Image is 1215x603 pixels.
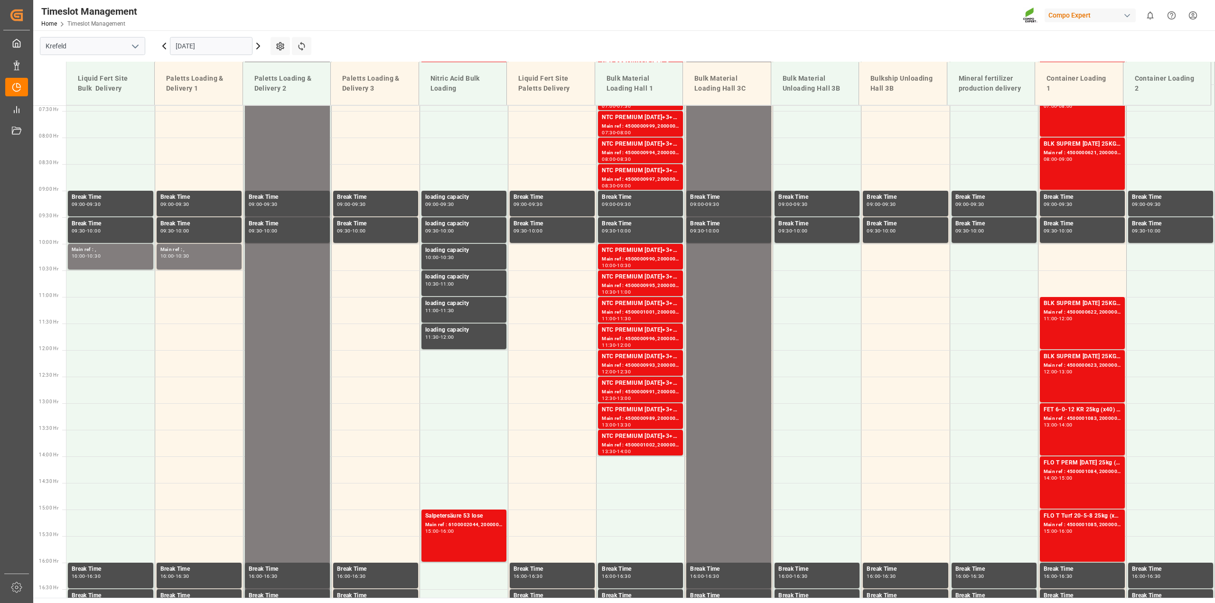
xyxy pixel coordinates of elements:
div: - [969,202,970,206]
div: 10:00 [971,229,984,233]
div: - [351,202,352,206]
div: 10:00 [87,229,101,233]
div: Break Time [955,565,1033,574]
div: - [527,229,529,233]
div: 09:00 [1059,157,1073,161]
div: 09:00 [514,202,527,206]
div: 08:00 [1044,157,1057,161]
div: - [1146,229,1147,233]
div: Main ref : 4500000989, 2000001025 [602,415,679,423]
div: 12:00 [1059,316,1073,321]
button: Help Center [1161,5,1182,26]
div: - [616,157,617,161]
div: 10:00 [602,263,616,268]
div: Break Time [778,565,856,574]
div: Break Time [602,193,679,202]
div: Break Time [602,219,679,229]
div: NTC PREMIUM [DATE]+3+TE BULK [602,352,679,362]
button: Compo Expert [1045,6,1140,24]
div: Main ref : 4500001001, 2000001025 [602,308,679,316]
span: 07:30 Hr [39,107,58,112]
div: 09:30 [514,229,527,233]
div: - [704,202,705,206]
div: Main ref : 6100002044, 2000001547 [425,521,503,529]
div: 10:30 [87,254,101,258]
div: 16:00 [602,574,616,578]
div: 16:30 [352,574,366,578]
div: - [262,229,263,233]
div: Break Time [337,219,414,229]
div: Main ref : 4500000621, 2000000565 [1044,149,1121,157]
div: 11:00 [440,282,454,286]
div: 15:00 [425,529,439,533]
div: Main ref : 4500001002, 2000001025 [602,441,679,449]
div: 09:30 [176,202,189,206]
div: 16:00 [337,574,351,578]
div: - [616,396,617,400]
div: Paletts Loading & Delivery 1 [162,70,235,97]
button: show 0 new notifications [1140,5,1161,26]
div: 16:00 [249,574,262,578]
div: 14:00 [1044,476,1057,480]
div: 10:00 [72,254,85,258]
div: 10:30 [425,282,439,286]
div: 10:30 [617,263,631,268]
div: FLO T PERM [DATE] 25kg (x42) INT [1044,458,1121,468]
div: 09:30 [705,202,719,206]
div: - [1057,316,1058,321]
div: - [439,282,440,286]
div: 10:00 [1147,229,1161,233]
div: loading capacity [425,299,503,308]
div: - [616,370,617,374]
div: 16:30 [617,574,631,578]
div: Liquid Fert Site Paletts Delivery [514,70,587,97]
div: Main ref : 4500001084, 2000001103 [1044,468,1121,476]
span: 08:00 Hr [39,133,58,139]
div: 13:30 [602,449,616,454]
div: 11:00 [425,308,439,313]
span: 16:00 Hr [39,558,58,564]
div: 09:00 [1044,202,1057,206]
div: 10:00 [440,229,454,233]
div: 16:30 [87,574,101,578]
div: 09:30 [602,229,616,233]
div: 09:30 [337,229,351,233]
div: 10:00 [794,229,807,233]
div: 10:00 [1059,229,1073,233]
div: 11:30 [602,343,616,347]
div: loading capacity [425,325,503,335]
div: 10:00 [352,229,366,233]
div: Break Time [867,565,944,574]
div: Break Time [514,565,591,574]
div: NTC PREMIUM [DATE]+3+TE BULK [602,113,679,122]
div: 16:00 [690,574,704,578]
div: Main ref : 4500000622, 2000000565 [1044,308,1121,316]
div: Main ref : 4500000995, 2000001025 [602,282,679,290]
span: 09:00 Hr [39,186,58,192]
div: 08:00 [1059,104,1073,108]
div: Break Time [72,219,150,229]
div: - [439,229,440,233]
div: 13:00 [602,423,616,427]
div: 08:00 [617,130,631,135]
div: - [616,130,617,135]
span: 15:00 Hr [39,505,58,510]
div: 16:30 [705,574,719,578]
div: 10:30 [176,254,189,258]
div: 09:00 [690,202,704,206]
div: - [174,202,175,206]
div: Break Time [778,193,856,202]
span: 11:30 Hr [39,319,58,325]
div: 09:00 [1132,202,1146,206]
div: 12:00 [602,370,616,374]
div: 16:30 [264,574,278,578]
div: 14:00 [1059,423,1073,427]
div: 10:00 [617,229,631,233]
div: Break Time [1132,193,1209,202]
div: 09:30 [529,202,542,206]
div: Bulkship Unloading Hall 3B [867,70,939,97]
div: - [351,229,352,233]
div: - [616,290,617,294]
div: 10:00 [176,229,189,233]
div: 09:30 [778,229,792,233]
